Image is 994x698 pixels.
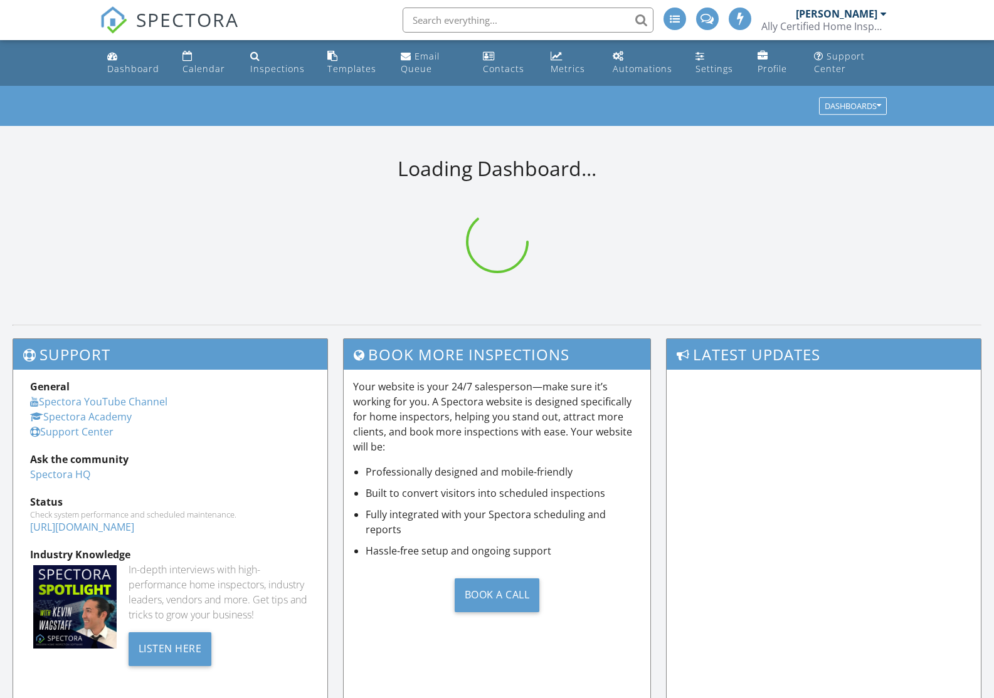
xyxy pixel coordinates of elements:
[403,8,653,33] input: Search everything...
[366,543,641,558] li: Hassle-free setup and ongoing support
[177,45,235,81] a: Calendar
[129,562,310,622] div: In-depth interviews with high-performance home inspectors, industry leaders, vendors and more. Ge...
[327,63,376,75] div: Templates
[30,547,310,562] div: Industry Knowledge
[546,45,597,81] a: Metrics
[551,63,585,75] div: Metrics
[396,45,468,81] a: Email Queue
[30,395,167,409] a: Spectora YouTube Channel
[819,98,887,115] button: Dashboards
[322,45,386,81] a: Templates
[796,8,877,20] div: [PERSON_NAME]
[182,63,225,75] div: Calendar
[478,45,536,81] a: Contacts
[250,63,305,75] div: Inspections
[129,632,212,666] div: Listen Here
[353,568,641,622] a: Book a Call
[30,494,310,509] div: Status
[809,45,892,81] a: Support Center
[107,63,159,75] div: Dashboard
[814,50,865,75] div: Support Center
[455,578,540,612] div: Book a Call
[100,17,239,43] a: SPECTORA
[690,45,743,81] a: Settings
[136,6,239,33] span: SPECTORA
[245,45,313,81] a: Inspections
[366,507,641,537] li: Fully integrated with your Spectora scheduling and reports
[353,379,641,454] p: Your website is your 24/7 salesperson—make sure it’s working for you. A Spectora website is desig...
[30,520,134,534] a: [URL][DOMAIN_NAME]
[825,102,881,111] div: Dashboards
[30,380,70,393] strong: General
[30,509,310,519] div: Check system performance and scheduled maintenance.
[33,565,117,649] img: Spectoraspolightmain
[758,63,787,75] div: Profile
[30,452,310,467] div: Ask the community
[102,45,168,81] a: Dashboard
[761,20,887,33] div: Ally Certified Home Inspector
[129,641,212,655] a: Listen Here
[100,6,127,34] img: The Best Home Inspection Software - Spectora
[30,410,132,424] a: Spectora Academy
[13,339,327,370] h3: Support
[608,45,680,81] a: Automations (Basic)
[695,63,733,75] div: Settings
[667,339,981,370] h3: Latest Updates
[366,486,641,501] li: Built to convert visitors into scheduled inspections
[753,45,799,81] a: Company Profile
[366,464,641,479] li: Professionally designed and mobile-friendly
[344,339,650,370] h3: Book More Inspections
[30,467,90,481] a: Spectora HQ
[401,50,440,75] div: Email Queue
[30,425,114,439] a: Support Center
[483,63,524,75] div: Contacts
[613,63,672,75] div: Automations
